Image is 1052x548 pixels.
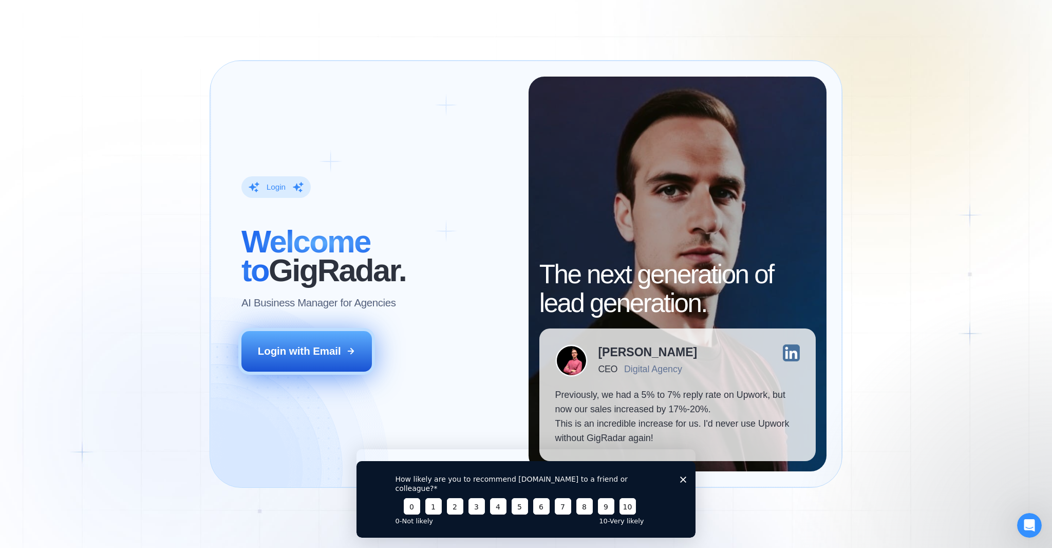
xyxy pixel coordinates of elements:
span: Welcome to [241,224,370,288]
p: AI Business Manager for Agencies [241,296,396,310]
div: CEO [598,364,617,374]
div: [PERSON_NAME] [598,346,697,358]
iframe: Intercom live chat [1017,513,1042,538]
button: Login with Email [241,331,371,372]
h2: ‍ GigRadar. [241,227,513,285]
div: Login [267,182,286,192]
div: Login with Email [258,344,341,358]
iframe: Survey from GigRadar.io [356,449,696,538]
h2: The next generation of lead generation. [539,260,816,318]
p: Previously, we had a 5% to 7% reply rate on Upwork, but now our sales increased by 17%-20%. This ... [555,388,800,446]
div: Digital Agency [624,364,682,374]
